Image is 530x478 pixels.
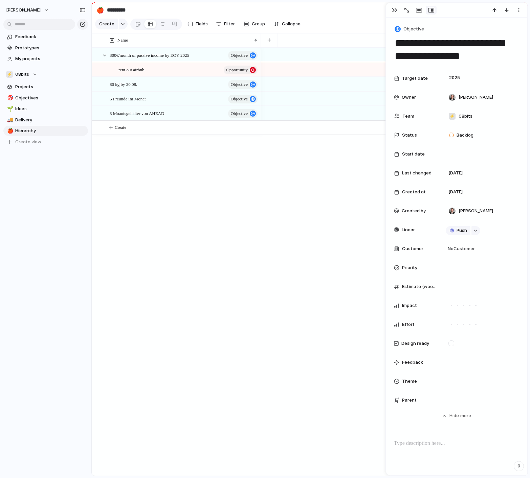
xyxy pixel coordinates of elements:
span: Collapse [282,21,301,27]
span: Objective [230,51,248,60]
span: Objective [230,109,248,118]
button: Fields [185,19,211,29]
button: 🎯 [6,95,13,101]
button: [PERSON_NAME] [3,5,52,16]
div: 🚚 [7,116,12,124]
span: Target date [402,75,428,82]
span: Feedback [15,33,86,40]
span: 3 Moantsgehälter von AHEAD [110,109,164,117]
span: Design ready [401,340,429,347]
button: Push [446,226,470,235]
a: Projects [3,82,88,92]
a: 🚚Delivery [3,115,88,125]
span: Backlog [457,132,473,139]
span: Filter [224,21,235,27]
span: Estimate (weeks) [402,283,437,290]
span: Impact [402,302,417,309]
span: more [460,412,471,419]
div: ⚡ [449,113,456,120]
span: Objective [403,26,424,32]
span: Start date [402,151,425,158]
a: My projects [3,54,88,64]
span: Priority [402,264,417,271]
button: Objective [228,80,258,89]
span: 08bits [459,113,472,120]
button: Objective [228,109,258,118]
span: Create view [15,139,41,145]
span: 300€/month of passive income by EOY 2025 [110,51,189,59]
button: Create [95,19,118,29]
span: Parent [402,397,417,404]
span: Feedback [402,359,423,366]
button: Objective [228,51,258,60]
span: Created by [402,208,426,214]
button: 🍎 [95,5,106,16]
span: 2025 [447,74,462,82]
span: Delivery [15,117,86,123]
span: [PERSON_NAME] [459,94,493,101]
button: 🚚 [6,117,13,123]
span: Create [115,124,126,131]
span: Hierarchy [15,127,86,134]
span: rent out airbnb [118,66,145,73]
span: Theme [402,378,417,385]
div: 🎯 [7,94,12,102]
span: Customer [402,245,423,252]
span: Ideas [15,105,86,112]
div: ⚡ [6,71,13,78]
span: Owner [402,94,416,101]
span: Effort [402,321,415,328]
a: 🌱Ideas [3,104,88,114]
span: Objective [230,94,248,104]
button: Hidemore [394,410,519,422]
span: Prototypes [15,45,86,51]
span: Status [402,132,417,139]
button: Objective [228,95,258,103]
span: Last changed [402,170,432,176]
a: Prototypes [3,43,88,53]
button: Group [240,19,268,29]
button: Filter [213,19,238,29]
span: [DATE] [448,170,463,176]
button: Opportunity [224,66,258,74]
a: 🍎Hierarchy [3,126,88,136]
span: Create [99,21,114,27]
span: Group [252,21,265,27]
button: Objective [393,24,426,34]
a: 🎯Objectives [3,93,88,103]
div: 🍎 [96,5,104,15]
span: Name [117,37,128,44]
span: Objectives [15,95,86,101]
span: Fields [196,21,208,27]
span: Team [402,113,414,120]
div: 🌱 [7,105,12,113]
span: 80 kg by 20.08. [110,80,137,88]
div: 🍎 [7,127,12,135]
a: Feedback [3,32,88,42]
button: 🌱 [6,105,13,112]
span: 6 Freunde im Monat [110,95,146,102]
span: Linear [402,226,415,233]
span: [PERSON_NAME] [6,7,41,14]
span: Created at [402,189,426,195]
span: Push [457,227,467,234]
span: My projects [15,55,86,62]
button: Create view [3,137,88,147]
button: 🍎 [6,127,13,134]
span: No Customer [446,245,475,252]
span: [PERSON_NAME] [459,208,493,214]
span: Objective [230,80,248,89]
button: Collapse [271,19,303,29]
span: 08bits [15,71,29,78]
span: Opportunity [226,65,248,75]
button: ⚡08bits [3,69,88,79]
span: [DATE] [448,189,463,195]
span: Projects [15,83,86,90]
